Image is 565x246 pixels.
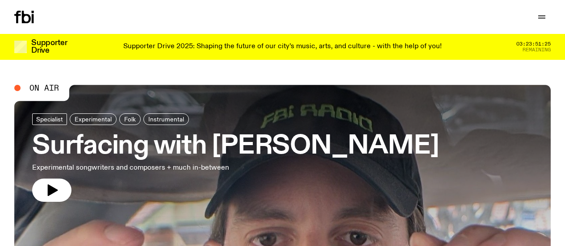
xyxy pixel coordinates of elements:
p: Experimental songwriters and composers + much in-between [32,163,261,173]
span: Specialist [36,116,63,123]
a: Surfacing with [PERSON_NAME]Experimental songwriters and composers + much in-between [32,113,439,202]
a: Instrumental [143,113,189,125]
span: Instrumental [148,116,184,123]
span: Experimental [75,116,112,123]
a: Specialist [32,113,67,125]
span: 03:23:51:25 [516,42,551,46]
a: Folk [119,113,141,125]
a: Experimental [70,113,117,125]
span: Remaining [523,47,551,52]
span: On Air [29,84,59,92]
h3: Surfacing with [PERSON_NAME] [32,134,439,159]
h3: Supporter Drive [31,39,67,54]
p: Supporter Drive 2025: Shaping the future of our city’s music, arts, and culture - with the help o... [123,43,442,51]
span: Folk [124,116,136,123]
